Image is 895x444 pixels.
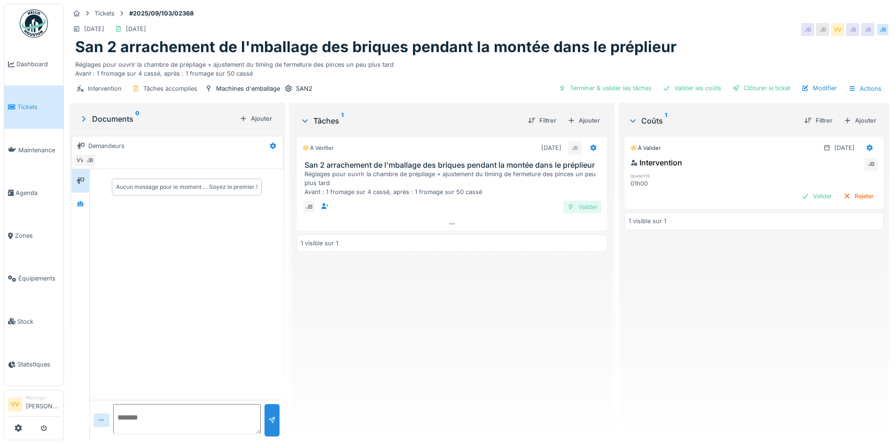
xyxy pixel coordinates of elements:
[84,24,104,33] div: [DATE]
[630,144,661,152] div: À valider
[4,43,63,86] a: Dashboard
[300,115,520,126] div: Tâches
[629,217,666,226] div: 1 visible sur 1
[26,394,60,414] li: [PERSON_NAME]
[555,82,655,94] div: Terminer & valider les tâches
[26,394,60,401] div: Manager
[116,183,257,191] div: Aucun message pour le moment … Soyez le premier !
[17,317,60,326] span: Stock
[861,23,874,36] div: JB
[20,9,48,38] img: Badge_color-CXgf-gQk.svg
[630,179,711,188] div: 01h00
[628,115,797,126] div: Coûts
[801,23,814,36] div: JB
[17,102,60,111] span: Tickets
[630,157,682,168] div: Intervention
[846,23,859,36] div: JB
[524,114,560,127] div: Filtrer
[798,82,841,94] div: Modifier
[876,23,889,36] div: JB
[75,38,677,56] h1: San 2 arrachement de l'mballage des briques pendant la montée dans le préplieur
[18,146,60,155] span: Maintenance
[4,257,63,300] a: Équipements
[16,60,60,69] span: Dashboard
[665,115,667,126] sup: 1
[17,360,60,369] span: Statistiques
[4,214,63,257] a: Zones
[630,173,711,179] h6: quantité
[8,397,22,412] li: VV
[304,170,603,197] div: Réglages pour ouvrir la chambre de prépliage + ajustement du timing de fermeture des pinces un pe...
[8,394,60,417] a: VV Manager[PERSON_NAME]
[864,158,878,171] div: JB
[15,231,60,240] span: Zones
[216,84,280,93] div: Machines d'emballage
[341,115,343,126] sup: 1
[801,114,836,127] div: Filtrer
[541,143,561,152] div: [DATE]
[659,82,725,94] div: Valider les coûts
[126,24,146,33] div: [DATE]
[135,113,140,125] sup: 0
[4,129,63,171] a: Maintenance
[840,190,878,203] div: Rejeter
[16,188,60,197] span: Agenda
[301,239,338,248] div: 1 visible sur 1
[88,141,125,150] div: Demandeurs
[88,84,122,93] div: Intervention
[834,143,855,152] div: [DATE]
[304,161,603,170] h3: San 2 arrachement de l'mballage des briques pendant la montée dans le préplieur
[840,114,880,127] div: Ajouter
[564,114,604,127] div: Ajouter
[94,9,115,18] div: Tickets
[4,343,63,386] a: Statistiques
[4,171,63,214] a: Agenda
[568,141,582,155] div: JB
[296,84,312,93] div: SAN2
[303,200,316,213] div: JB
[729,82,794,94] div: Clôturer le ticket
[563,201,601,213] div: Valider
[303,144,334,152] div: À vérifier
[844,82,886,95] div: Actions
[4,300,63,343] a: Stock
[236,112,276,125] div: Ajouter
[125,9,197,18] strong: #2025/09/103/02368
[18,274,60,283] span: Équipements
[816,23,829,36] div: JB
[75,56,884,78] div: Réglages pour ouvrir la chambre de prépliage + ajustement du timing de fermeture des pinces un pe...
[74,154,87,167] div: VV
[4,86,63,128] a: Tickets
[831,23,844,36] div: VV
[798,190,836,203] div: Valider
[83,154,96,167] div: JB
[79,113,236,125] div: Documents
[143,84,197,93] div: Tâches accomplies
